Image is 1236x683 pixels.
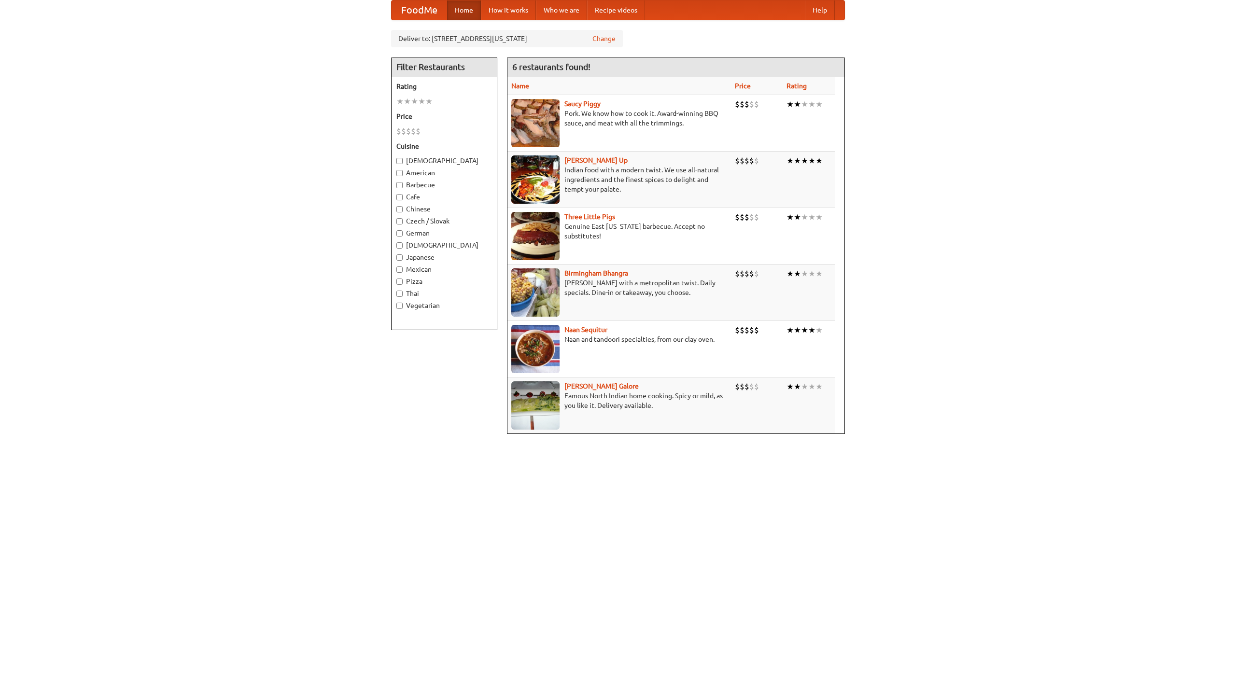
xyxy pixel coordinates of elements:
[749,99,754,110] li: $
[794,99,801,110] li: ★
[396,289,492,298] label: Thai
[396,206,403,212] input: Chinese
[744,325,749,335] li: $
[396,170,403,176] input: American
[754,325,759,335] li: $
[396,96,404,107] li: ★
[754,381,759,392] li: $
[808,381,815,392] li: ★
[744,268,749,279] li: $
[511,222,727,241] p: Genuine East [US_STATE] barbecue. Accept no substitutes!
[511,335,727,344] p: Naan and tandoori specialties, from our clay oven.
[511,82,529,90] a: Name
[740,325,744,335] li: $
[511,391,727,410] p: Famous North Indian home cooking. Spicy or mild, as you like it. Delivery available.
[754,99,759,110] li: $
[815,212,823,223] li: ★
[801,381,808,392] li: ★
[406,126,411,137] li: $
[801,155,808,166] li: ★
[735,325,740,335] li: $
[512,62,590,71] ng-pluralize: 6 restaurants found!
[416,126,421,137] li: $
[404,96,411,107] li: ★
[392,57,497,77] h4: Filter Restaurants
[754,268,759,279] li: $
[801,268,808,279] li: ★
[805,0,835,20] a: Help
[396,252,492,262] label: Japanese
[396,242,403,249] input: [DEMOGRAPHIC_DATA]
[511,212,560,260] img: littlepigs.jpg
[511,325,560,373] img: naansequitur.jpg
[592,34,616,43] a: Change
[815,99,823,110] li: ★
[749,268,754,279] li: $
[396,192,492,202] label: Cafe
[794,268,801,279] li: ★
[735,155,740,166] li: $
[391,30,623,47] div: Deliver to: [STREET_ADDRESS][US_STATE]
[794,381,801,392] li: ★
[808,155,815,166] li: ★
[744,99,749,110] li: $
[740,212,744,223] li: $
[401,126,406,137] li: $
[808,325,815,335] li: ★
[396,254,403,261] input: Japanese
[787,325,794,335] li: ★
[481,0,536,20] a: How it works
[787,99,794,110] li: ★
[396,265,492,274] label: Mexican
[396,82,492,91] h5: Rating
[794,325,801,335] li: ★
[735,268,740,279] li: $
[396,180,492,190] label: Barbecue
[801,99,808,110] li: ★
[511,109,727,128] p: Pork. We know how to cook it. Award-winning BBQ sauce, and meat with all the trimmings.
[511,278,727,297] p: [PERSON_NAME] with a metropolitan twist. Daily specials. Dine-in or takeaway, you choose.
[740,155,744,166] li: $
[396,204,492,214] label: Chinese
[749,155,754,166] li: $
[396,216,492,226] label: Czech / Slovak
[396,194,403,200] input: Cafe
[564,269,628,277] a: Birmingham Bhangra
[744,155,749,166] li: $
[511,381,560,430] img: currygalore.jpg
[447,0,481,20] a: Home
[564,326,607,334] a: Naan Sequitur
[744,212,749,223] li: $
[396,301,492,310] label: Vegetarian
[396,230,403,237] input: German
[396,277,492,286] label: Pizza
[396,228,492,238] label: German
[787,212,794,223] li: ★
[735,212,740,223] li: $
[740,99,744,110] li: $
[564,100,601,108] b: Saucy Piggy
[735,99,740,110] li: $
[794,212,801,223] li: ★
[564,213,615,221] b: Three Little Pigs
[425,96,433,107] li: ★
[536,0,587,20] a: Who we are
[787,82,807,90] a: Rating
[418,96,425,107] li: ★
[801,212,808,223] li: ★
[396,112,492,121] h5: Price
[564,382,639,390] a: [PERSON_NAME] Galore
[744,381,749,392] li: $
[392,0,447,20] a: FoodMe
[511,155,560,204] img: curryup.jpg
[815,325,823,335] li: ★
[787,381,794,392] li: ★
[794,155,801,166] li: ★
[396,303,403,309] input: Vegetarian
[396,141,492,151] h5: Cuisine
[564,156,628,164] a: [PERSON_NAME] Up
[815,155,823,166] li: ★
[396,266,403,273] input: Mexican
